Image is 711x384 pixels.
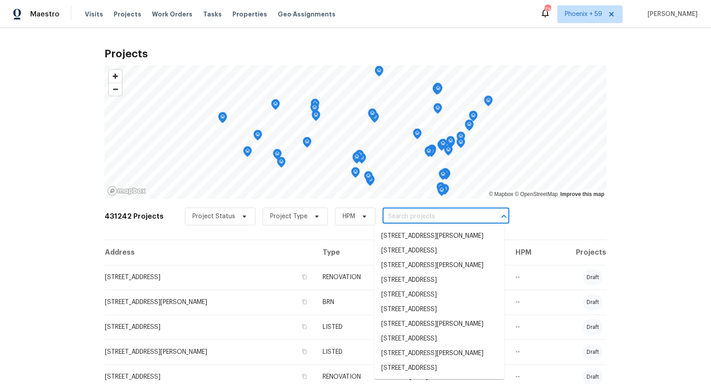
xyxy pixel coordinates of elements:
div: Map marker [432,84,441,98]
td: -- [508,265,547,290]
th: Type [316,240,402,265]
div: Map marker [355,150,364,164]
span: Phoenix + 59 [565,10,602,19]
td: -- [508,315,547,340]
span: Visits [85,10,103,19]
td: BRN [316,290,402,315]
div: Map marker [312,110,320,124]
div: Map marker [424,146,433,160]
div: draft [583,269,603,285]
span: Projects [114,10,141,19]
td: LISTED [316,315,402,340]
div: Map marker [351,167,360,181]
li: [STREET_ADDRESS] [374,302,504,317]
div: Map marker [439,169,447,183]
a: Improve this map [560,191,604,197]
div: Map marker [368,108,377,122]
div: Map marker [311,99,320,112]
div: Map marker [437,185,446,199]
div: Map marker [436,182,445,196]
td: [STREET_ADDRESS] [104,265,316,290]
canvas: Map [104,65,607,199]
div: Map marker [310,103,319,116]
li: [STREET_ADDRESS] [374,288,504,302]
button: Copy Address [300,298,308,306]
th: Projects [547,240,607,265]
div: Map marker [434,84,443,97]
th: HPM [508,240,547,265]
div: Map marker [456,132,465,145]
div: Map marker [303,137,312,151]
li: [STREET_ADDRESS][PERSON_NAME] [374,229,504,244]
button: Zoom out [109,83,122,96]
span: Properties [232,10,267,19]
h2: Projects [104,49,607,58]
div: Map marker [375,66,383,80]
div: Map marker [253,130,262,144]
div: draft [583,344,603,360]
div: Map marker [271,99,280,113]
td: RENOVATION [316,265,402,290]
div: Map marker [441,168,450,182]
span: Tasks [203,11,222,17]
li: [STREET_ADDRESS][PERSON_NAME] [374,317,504,332]
div: Map marker [484,96,493,109]
button: Copy Address [300,323,308,331]
div: 736 [544,5,551,14]
div: draft [583,294,603,310]
td: -- [508,340,547,364]
li: [STREET_ADDRESS][PERSON_NAME] [374,258,504,273]
div: Map marker [444,145,453,159]
div: Map marker [273,149,282,163]
button: Zoom in [109,70,122,83]
span: Project Type [270,212,308,221]
div: Map marker [433,103,442,117]
span: HPM [343,212,355,221]
a: Mapbox [489,191,513,197]
li: [STREET_ADDRESS][PERSON_NAME] [374,346,504,361]
span: Maestro [30,10,60,19]
a: Mapbox homepage [107,186,146,196]
button: Copy Address [300,372,308,380]
h2: 431242 Projects [104,212,164,221]
div: Map marker [427,145,435,159]
button: Copy Address [300,348,308,356]
div: Map marker [427,144,436,158]
span: Geo Assignments [278,10,336,19]
li: [STREET_ADDRESS] [374,332,504,346]
td: [STREET_ADDRESS][PERSON_NAME] [104,340,316,364]
th: Address [104,240,316,265]
div: Map marker [469,111,478,124]
span: [PERSON_NAME] [644,10,698,19]
td: LISTED [316,340,402,364]
div: Map marker [439,139,447,152]
li: [STREET_ADDRESS] [374,244,504,258]
div: Map marker [243,146,252,160]
span: Work Orders [152,10,192,19]
span: Project Status [192,212,235,221]
div: Map marker [364,171,373,185]
li: [STREET_ADDRESS] [374,361,504,376]
td: -- [508,290,547,315]
input: Search projects [383,210,484,224]
div: Map marker [456,137,465,151]
div: Map marker [352,152,361,166]
div: Map marker [437,140,446,154]
button: Copy Address [300,273,308,281]
div: Map marker [277,157,286,171]
button: Close [498,210,510,223]
div: Map marker [218,112,227,126]
td: [STREET_ADDRESS][PERSON_NAME] [104,290,316,315]
td: [STREET_ADDRESS] [104,315,316,340]
div: Map marker [465,120,474,133]
div: Map marker [413,128,422,142]
li: [STREET_ADDRESS] [374,273,504,288]
a: OpenStreetMap [515,191,558,197]
div: Map marker [433,83,442,96]
div: Map marker [446,136,455,150]
div: draft [583,319,603,335]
